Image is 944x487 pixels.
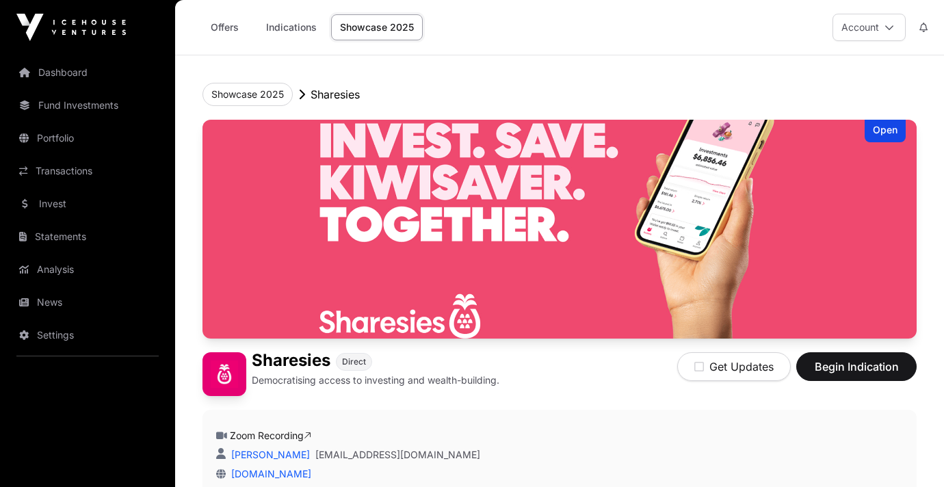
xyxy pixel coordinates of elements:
[252,373,499,387] p: Democratising access to investing and wealth-building.
[832,14,906,41] button: Account
[228,449,310,460] a: [PERSON_NAME]
[11,123,164,153] a: Portfolio
[311,86,360,103] p: Sharesies
[796,366,917,380] a: Begin Indication
[813,358,900,375] span: Begin Indication
[11,57,164,88] a: Dashboard
[230,430,311,441] a: Zoom Recording
[11,222,164,252] a: Statements
[865,120,906,142] div: Open
[252,352,330,371] h1: Sharesies
[11,287,164,317] a: News
[11,189,164,219] a: Invest
[226,468,311,479] a: [DOMAIN_NAME]
[331,14,423,40] a: Showcase 2025
[11,320,164,350] a: Settings
[11,254,164,285] a: Analysis
[342,356,366,367] span: Direct
[197,14,252,40] a: Offers
[202,83,293,106] button: Showcase 2025
[11,156,164,186] a: Transactions
[315,448,480,462] a: [EMAIL_ADDRESS][DOMAIN_NAME]
[202,120,917,339] img: Sharesies
[202,352,246,396] img: Sharesies
[677,352,791,381] button: Get Updates
[11,90,164,120] a: Fund Investments
[796,352,917,381] button: Begin Indication
[16,14,126,41] img: Icehouse Ventures Logo
[257,14,326,40] a: Indications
